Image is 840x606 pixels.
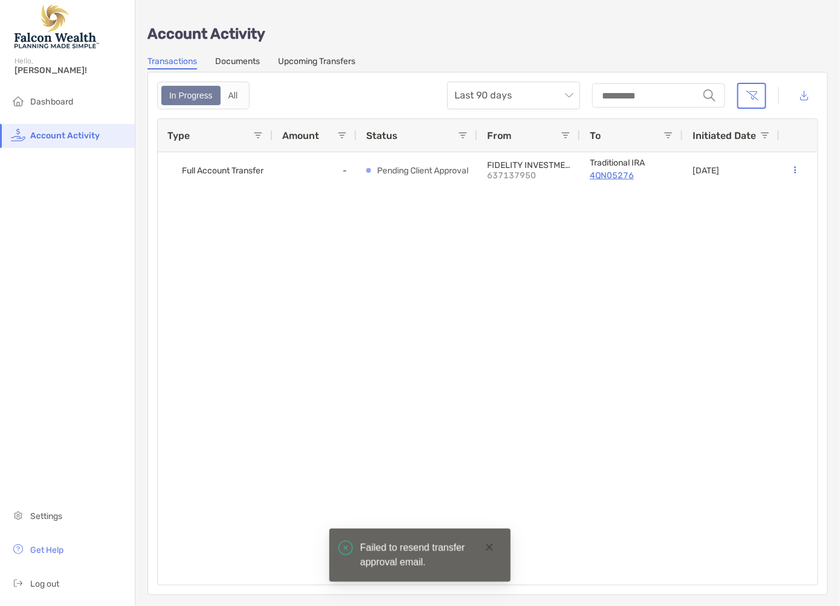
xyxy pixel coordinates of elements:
[157,82,250,109] div: segmented control
[487,170,570,181] p: 637137950
[693,130,756,141] span: Initiated Date
[366,130,398,141] span: Status
[30,131,100,141] span: Account Activity
[282,130,319,141] span: Amount
[147,56,197,69] a: Transactions
[273,152,357,189] div: -
[147,27,828,42] p: Account Activity
[163,87,219,104] div: In Progress
[703,89,716,102] img: input icon
[11,508,25,523] img: settings icon
[737,83,766,109] button: Clear filters
[182,161,263,181] span: Full Account Transfer
[30,579,59,589] span: Log out
[222,87,245,104] div: All
[11,127,25,142] img: activity icon
[278,56,355,69] a: Upcoming Transfers
[167,130,190,141] span: Type
[11,542,25,556] img: get-help icon
[487,130,511,141] span: From
[483,541,496,554] a: Close
[590,168,673,183] a: 4QN05276
[11,94,25,108] img: household icon
[30,97,73,107] span: Dashboard
[454,82,573,109] span: Last 90 days
[487,160,570,170] p: FIDELITY INVESTMENTS
[590,158,673,168] p: Traditional IRA
[15,5,99,48] img: Falcon Wealth Planning Logo
[485,543,494,552] span: close
[590,130,601,141] span: To
[360,541,508,570] div: Failed to resend transfer approval email.
[693,166,719,176] p: [DATE]
[30,545,63,555] span: Get Help
[215,56,260,69] a: Documents
[377,163,468,178] p: Pending Client Approval
[11,576,25,590] img: logout icon
[15,65,128,76] span: [PERSON_NAME]!
[30,511,62,521] span: Settings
